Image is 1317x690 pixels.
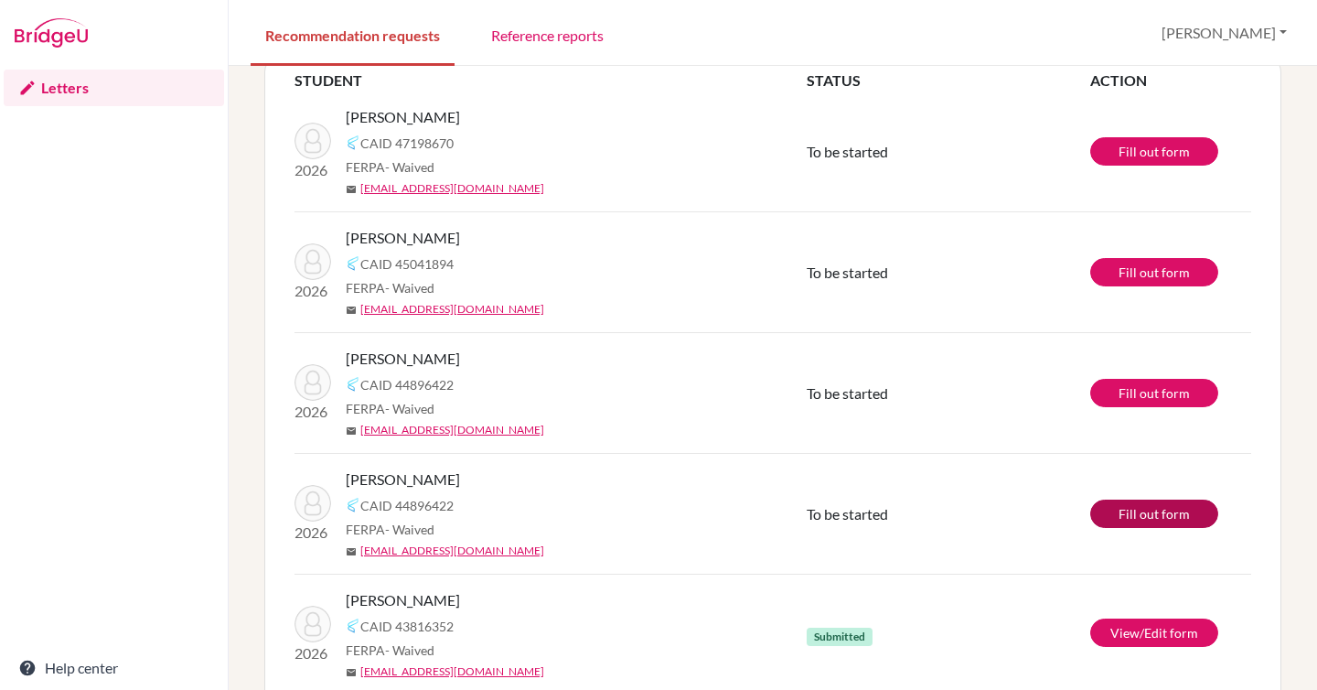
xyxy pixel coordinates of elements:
img: Common App logo [346,256,360,271]
span: FERPA [346,278,434,297]
span: mail [346,667,357,678]
span: [PERSON_NAME] [346,469,460,491]
p: 2026 [294,280,331,302]
img: Bridge-U [15,18,88,48]
span: To be started [807,264,888,281]
span: FERPA [346,157,434,177]
span: mail [346,426,357,437]
img: Khalil, Yassin [294,123,331,159]
span: CAID 45041894 [360,254,454,274]
span: CAID 44896422 [360,496,454,515]
span: - Waived [385,642,434,658]
span: Submitted [807,628,873,646]
span: - Waived [385,280,434,296]
p: 2026 [294,401,331,423]
img: Common App logo [346,619,360,633]
a: Help center [4,650,224,686]
span: [PERSON_NAME] [346,348,460,370]
a: Fill out form [1090,137,1218,166]
span: - Waived [385,522,434,537]
span: To be started [807,143,888,160]
button: [PERSON_NAME] [1153,16,1295,50]
img: Common App logo [346,377,360,392]
a: [EMAIL_ADDRESS][DOMAIN_NAME] [360,422,544,438]
span: [PERSON_NAME] [346,227,460,249]
span: [PERSON_NAME] [346,106,460,128]
th: STATUS [807,70,1090,92]
a: Letters [4,70,224,106]
a: [EMAIL_ADDRESS][DOMAIN_NAME] [360,301,544,318]
a: View/Edit form [1090,619,1218,647]
span: CAID 43816352 [360,617,454,636]
img: Atwa, Karim [294,243,331,280]
span: FERPA [346,399,434,418]
a: [EMAIL_ADDRESS][DOMAIN_NAME] [360,180,544,197]
a: Fill out form [1090,258,1218,286]
span: To be started [807,384,888,402]
span: FERPA [346,641,434,660]
span: CAID 44896422 [360,375,454,394]
span: CAID 47198670 [360,134,454,153]
span: mail [346,546,357,557]
th: ACTION [1090,70,1251,92]
span: To be started [807,505,888,523]
p: 2026 [294,522,331,544]
a: [EMAIL_ADDRESS][DOMAIN_NAME] [360,543,544,559]
span: [PERSON_NAME] [346,589,460,611]
span: mail [346,184,357,195]
a: Fill out form [1090,379,1218,407]
span: FERPA [346,520,434,539]
a: Fill out form [1090,500,1218,528]
img: Common App logo [346,498,360,512]
th: STUDENT [294,70,807,92]
img: Common App logo [346,135,360,150]
img: Hamed, Yassin [294,606,331,642]
a: [EMAIL_ADDRESS][DOMAIN_NAME] [360,663,544,680]
a: Recommendation requests [251,3,455,66]
img: Issa, Nadine [294,364,331,401]
p: 2026 [294,642,331,664]
a: Reference reports [476,3,618,66]
span: mail [346,305,357,316]
span: - Waived [385,401,434,416]
span: - Waived [385,159,434,175]
p: 2026 [294,159,331,181]
img: Issa, Nadine [294,485,331,522]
